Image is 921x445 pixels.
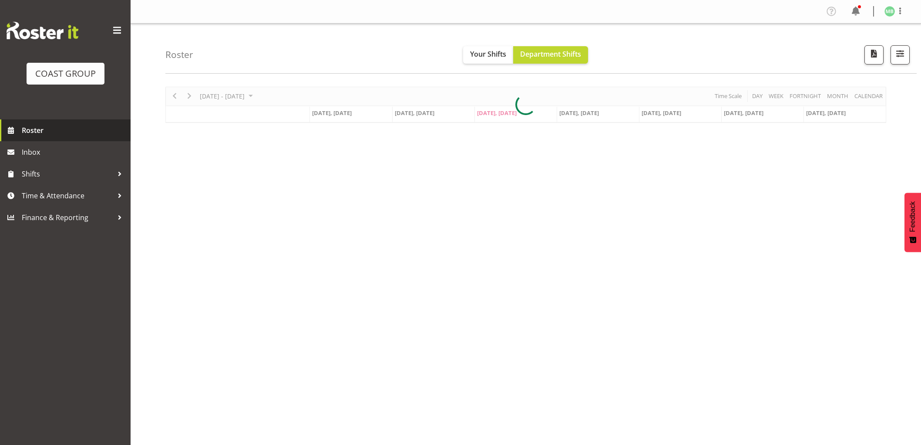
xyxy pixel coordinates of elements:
button: Feedback - Show survey [904,193,921,252]
img: Rosterit website logo [7,22,78,39]
span: Your Shifts [470,49,506,59]
span: Feedback [909,201,917,232]
span: Shifts [22,167,113,180]
span: Roster [22,124,126,137]
h4: Roster [165,50,193,60]
span: Inbox [22,146,126,159]
div: COAST GROUP [35,67,96,80]
button: Department Shifts [513,46,588,64]
button: Download a PDF of the roster according to the set date range. [864,45,884,65]
button: Your Shifts [463,46,513,64]
span: Time & Attendance [22,189,113,202]
img: mike-bullock1158.jpg [884,6,895,17]
span: Department Shifts [520,49,581,59]
button: Filter Shifts [891,45,910,65]
span: Finance & Reporting [22,211,113,224]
